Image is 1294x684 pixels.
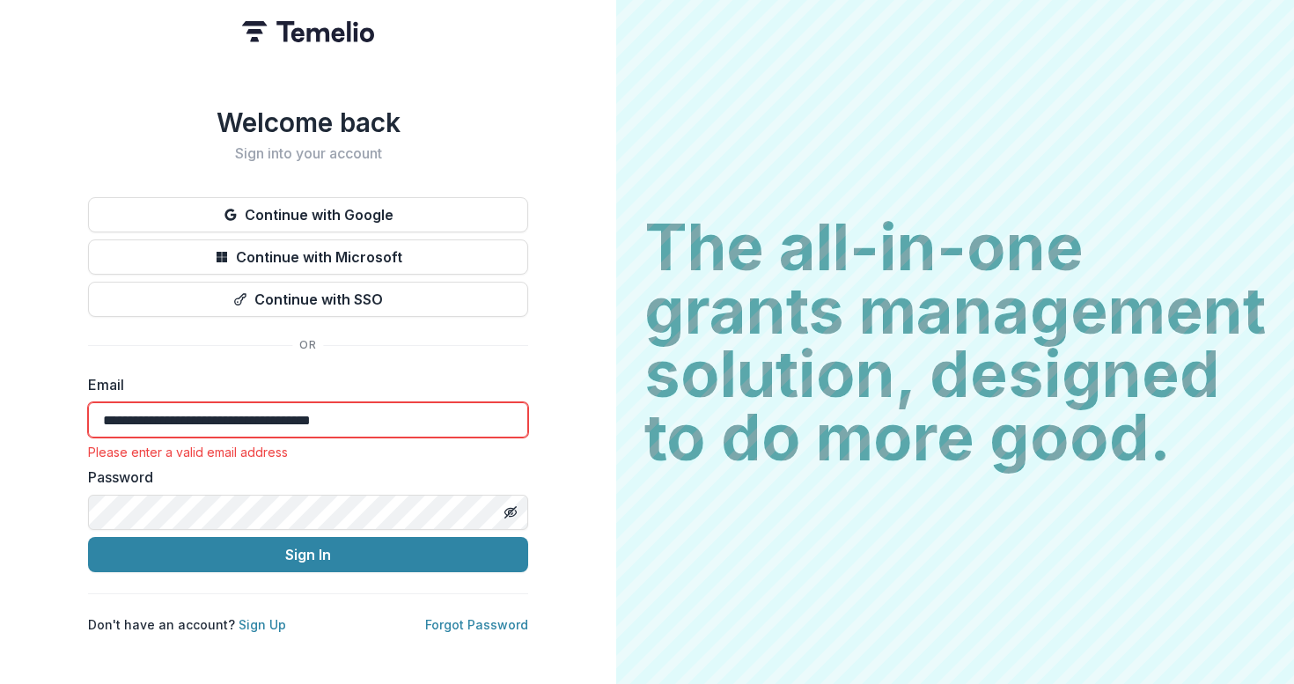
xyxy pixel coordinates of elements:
h1: Welcome back [88,107,528,138]
button: Continue with Microsoft [88,239,528,275]
button: Continue with Google [88,197,528,232]
button: Sign In [88,537,528,572]
a: Forgot Password [425,617,528,632]
img: Temelio [242,21,374,42]
label: Password [88,467,518,488]
div: Please enter a valid email address [88,445,528,460]
p: Don't have an account? [88,615,286,634]
label: Email [88,374,518,395]
button: Continue with SSO [88,282,528,317]
h2: Sign into your account [88,145,528,162]
a: Sign Up [239,617,286,632]
button: Toggle password visibility [496,498,525,526]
